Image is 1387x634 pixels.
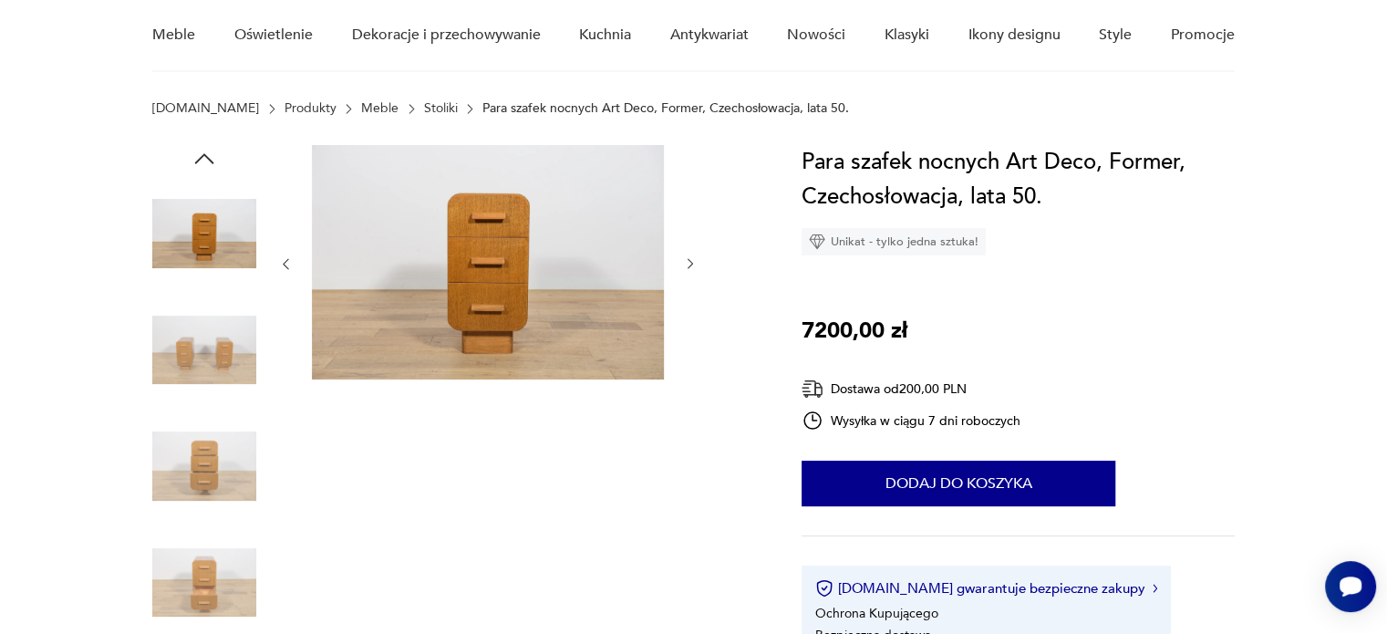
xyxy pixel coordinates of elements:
img: Ikona certyfikatu [815,579,833,598]
img: Ikona strzałki w prawo [1153,584,1158,593]
a: Stoliki [424,101,458,116]
img: Zdjęcie produktu Para szafek nocnych Art Deco, Former, Czechosłowacja, lata 50. [312,145,664,379]
img: Zdjęcie produktu Para szafek nocnych Art Deco, Former, Czechosłowacja, lata 50. [152,182,256,286]
button: [DOMAIN_NAME] gwarantuje bezpieczne zakupy [815,579,1157,598]
h1: Para szafek nocnych Art Deco, Former, Czechosłowacja, lata 50. [802,145,1235,214]
div: Wysyłka w ciągu 7 dni roboczych [802,410,1020,431]
img: Ikona diamentu [809,234,825,250]
p: 7200,00 zł [802,314,907,348]
a: Meble [361,101,399,116]
li: Ochrona Kupującego [815,605,938,622]
button: Dodaj do koszyka [802,461,1115,506]
iframe: Smartsupp widget button [1325,561,1376,612]
a: [DOMAIN_NAME] [152,101,259,116]
a: Produkty [285,101,336,116]
img: Zdjęcie produktu Para szafek nocnych Art Deco, Former, Czechosłowacja, lata 50. [152,414,256,518]
div: Dostawa od 200,00 PLN [802,378,1020,400]
div: Unikat - tylko jedna sztuka! [802,228,986,255]
img: Ikona dostawy [802,378,823,400]
p: Para szafek nocnych Art Deco, Former, Czechosłowacja, lata 50. [482,101,849,116]
img: Zdjęcie produktu Para szafek nocnych Art Deco, Former, Czechosłowacja, lata 50. [152,298,256,402]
